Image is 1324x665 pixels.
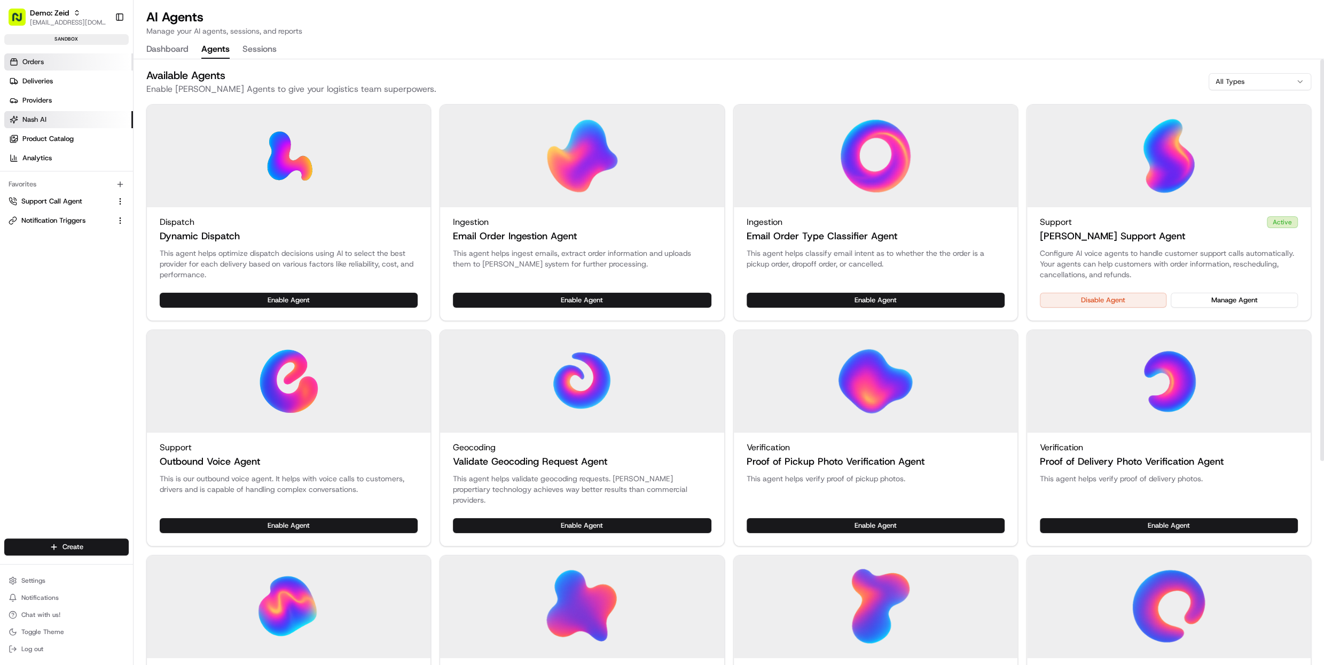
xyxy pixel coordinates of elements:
[22,96,52,105] span: Providers
[28,68,176,80] input: Clear
[453,454,607,469] h3: Validate Geocoding Request Agent
[453,293,711,308] button: Enable Agent
[22,115,46,124] span: Nash AI
[4,53,133,71] a: Orders
[146,83,436,96] p: Enable [PERSON_NAME] Agents to give your logistics team superpowers.
[1267,216,1298,228] div: Active
[544,118,621,194] img: Email Order Ingestion Agent
[1040,518,1298,533] button: Enable Agent
[453,216,711,229] div: Ingestion
[1040,454,1224,469] h3: Proof of Delivery Photo Verification Agent
[4,624,129,639] button: Toggle Theme
[36,112,135,121] div: We're available if you need us!
[453,248,711,269] p: This agent helps ingest emails, extract order information and uploads them to [PERSON_NAME] syste...
[747,293,1005,308] button: Enable Agent
[4,641,129,656] button: Log out
[747,216,1005,229] div: Ingestion
[146,41,189,59] button: Dashboard
[453,229,577,244] h3: Email Order Ingestion Agent
[160,293,418,308] button: Enable Agent
[4,607,129,622] button: Chat with us!
[242,41,277,59] button: Sessions
[1130,343,1207,420] img: Proof of Delivery Photo Verification Agent
[146,9,302,26] h1: AI Agents
[453,441,711,454] div: Geocoding
[837,568,914,645] img: Summarization Agent
[4,130,133,147] a: Product Catalog
[160,248,418,280] p: This agent helps optimize dispatch decisions using AI to select the best provider for each delive...
[21,593,59,602] span: Notifications
[22,134,74,144] span: Product Catalog
[160,216,418,229] div: Dispatch
[1040,473,1298,484] p: This agent helps verify proof of delivery photos.
[4,538,129,556] button: Create
[453,473,711,505] p: This agent helps validate geocoding requests. [PERSON_NAME] propertiary technology achieves way b...
[747,248,1005,269] p: This agent helps classify email intent as to whether the the order is a pickup order, dropoff ord...
[75,180,129,189] a: Powered byPylon
[101,154,171,165] span: API Documentation
[21,576,45,585] span: Settings
[747,473,1005,484] p: This agent helps verify proof of pickup photos.
[4,34,129,45] div: sandbox
[36,101,175,112] div: Start new chat
[747,518,1005,533] button: Enable Agent
[4,73,133,90] a: Deliveries
[90,155,99,164] div: 💻
[4,92,133,109] a: Providers
[747,454,925,469] h3: Proof of Pickup Photo Verification Agent
[250,568,327,645] img: Signature Photo Verification Agent
[160,518,418,533] button: Enable Agent
[160,473,418,495] p: This is our outbound voice agent. It helps with voice calls to customers, drivers and is capable ...
[86,150,176,169] a: 💻API Documentation
[837,118,914,194] img: Email Order Type Classifier Agent
[4,4,111,30] button: Demo: Zeid[EMAIL_ADDRESS][DOMAIN_NAME]
[747,441,1005,454] div: Verification
[160,454,260,469] h3: Outbound Voice Agent
[11,155,19,164] div: 📗
[182,105,194,118] button: Start new chat
[106,181,129,189] span: Pylon
[250,118,327,194] img: Dynamic Dispatch
[4,193,129,210] button: Support Call Agent
[1040,229,1185,244] h3: [PERSON_NAME] Support Agent
[22,76,53,86] span: Deliveries
[160,441,418,454] div: Support
[21,216,85,225] span: Notification Triggers
[544,343,621,420] img: Validate Geocoding Request Agent
[21,197,82,206] span: Support Call Agent
[11,101,30,121] img: 1736555255976-a54dd68f-1ca7-489b-9aae-adbdc363a1c4
[1040,293,1167,308] button: Disable Agent
[9,216,112,225] a: Notification Triggers
[1171,293,1298,308] button: Manage Agent
[4,150,133,167] a: Analytics
[1040,216,1298,229] div: Support
[146,68,436,83] h2: Available Agents
[62,542,83,552] span: Create
[4,590,129,605] button: Notifications
[544,568,621,645] img: Smart Reassignment Agent
[4,111,133,128] a: Nash AI
[9,197,112,206] a: Support Call Agent
[30,7,69,18] button: Demo: Zeid
[453,518,711,533] button: Enable Agent
[1040,248,1298,280] p: Configure AI voice agents to handle customer support calls automatically. Your agents can help cu...
[837,343,914,420] img: Proof of Pickup Photo Verification Agent
[1040,441,1298,454] div: Verification
[11,10,32,32] img: Nash
[146,26,302,36] p: Manage your AI agents, sessions, and reports
[1130,568,1207,645] img: Feedback Report Agent
[160,229,240,244] h3: Dynamic Dispatch
[6,150,86,169] a: 📗Knowledge Base
[4,212,129,229] button: Notification Triggers
[22,153,52,163] span: Analytics
[30,18,106,27] button: [EMAIL_ADDRESS][DOMAIN_NAME]
[21,645,43,653] span: Log out
[250,343,327,420] img: Outbound Voice Agent
[22,57,44,67] span: Orders
[747,229,897,244] h3: Email Order Type Classifier Agent
[21,628,64,636] span: Toggle Theme
[4,176,129,193] div: Favorites
[4,573,129,588] button: Settings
